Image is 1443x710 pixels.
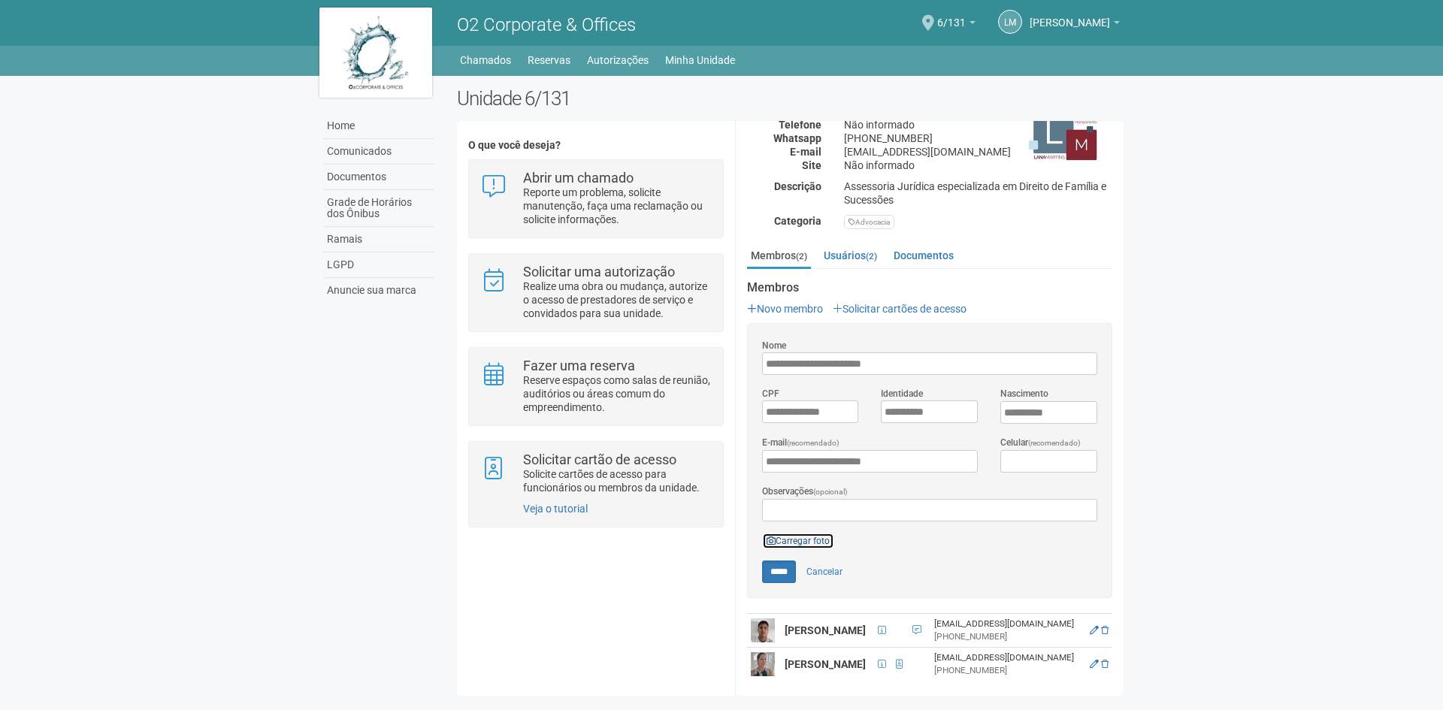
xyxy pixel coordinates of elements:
[323,278,434,303] a: Anuncie sua marca
[323,190,434,227] a: Grade de Horários dos Ônibus
[762,533,834,549] a: Carregar foto
[323,227,434,252] a: Ramais
[833,180,1124,207] div: Assessoria Jurídica especializada em Direito de Família e Sucessões
[751,652,775,676] img: user.png
[934,618,1081,630] div: [EMAIL_ADDRESS][DOMAIN_NAME]
[523,467,712,494] p: Solicite cartões de acesso para funcionários ou membros da unidade.
[833,303,967,315] a: Solicitar cartões de acesso
[937,19,976,31] a: 6/131
[833,131,1124,145] div: [PHONE_NUMBER]
[820,244,881,267] a: Usuários(2)
[523,452,676,467] strong: Solicitar cartão de acesso
[523,186,712,226] p: Reporte um problema, solicite manutenção, faça uma reclamação ou solicite informações.
[480,359,711,414] a: Fazer uma reserva Reserve espaços como salas de reunião, auditórios ou áreas comum do empreendime...
[468,140,723,151] h4: O que você deseja?
[1090,625,1099,636] a: Editar membro
[747,281,1112,295] strong: Membros
[813,488,848,496] span: (opcional)
[787,439,839,447] span: (recomendado)
[762,436,839,450] label: E-mail
[480,265,711,320] a: Solicitar uma autorização Realize uma obra ou mudança, autorize o acesso de prestadores de serviç...
[833,118,1124,131] div: Não informado
[890,244,957,267] a: Documentos
[587,50,649,71] a: Autorizações
[457,14,636,35] span: O2 Corporate & Offices
[323,165,434,190] a: Documentos
[796,251,807,261] small: (2)
[523,264,675,279] strong: Solicitar uma autorização
[833,145,1124,159] div: [EMAIL_ADDRESS][DOMAIN_NAME]
[1028,439,1081,447] span: (recomendado)
[1090,659,1099,669] a: Editar membro
[1000,387,1048,400] label: Nascimento
[665,50,735,71] a: Minha Unidade
[774,215,821,227] strong: Categoria
[1000,436,1081,450] label: Celular
[460,50,511,71] a: Chamados
[866,251,877,261] small: (2)
[523,358,635,373] strong: Fazer uma reserva
[523,373,712,414] p: Reserve espaços como salas de reunião, auditórios ou áreas comum do empreendimento.
[323,252,434,278] a: LGPD
[844,215,894,229] div: Advocacia
[798,560,851,583] a: Cancelar
[319,8,432,98] img: logo.jpg
[774,180,821,192] strong: Descrição
[881,387,923,400] label: Identidade
[751,618,775,642] img: user.png
[1101,625,1109,636] a: Excluir membro
[323,139,434,165] a: Comunicados
[773,132,821,144] strong: Whatsapp
[480,171,711,226] a: Abrir um chamado Reporte um problema, solicite manutenção, faça uma reclamação ou solicite inform...
[1030,19,1120,31] a: [PERSON_NAME]
[934,630,1081,643] div: [PHONE_NUMBER]
[523,503,588,515] a: Veja o tutorial
[790,146,821,158] strong: E-mail
[528,50,570,71] a: Reservas
[937,2,966,29] span: 6/131
[747,303,823,315] a: Novo membro
[934,651,1081,664] div: [EMAIL_ADDRESS][DOMAIN_NAME]
[1101,659,1109,669] a: Excluir membro
[934,664,1081,677] div: [PHONE_NUMBER]
[457,87,1124,110] h2: Unidade 6/131
[998,10,1022,34] a: LM
[802,159,821,171] strong: Site
[323,113,434,139] a: Home
[779,119,821,131] strong: Telefone
[785,624,866,636] strong: [PERSON_NAME]
[480,453,711,494] a: Solicitar cartão de acesso Solicite cartões de acesso para funcionários ou membros da unidade.
[762,339,786,352] label: Nome
[762,485,848,499] label: Observações
[1030,2,1110,29] span: Lana Martins
[833,159,1124,172] div: Não informado
[747,244,811,269] a: Membros(2)
[785,658,866,670] strong: [PERSON_NAME]
[762,387,779,400] label: CPF
[523,170,634,186] strong: Abrir um chamado
[523,279,712,320] p: Realize uma obra ou mudança, autorize o acesso de prestadores de serviço e convidados para sua un...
